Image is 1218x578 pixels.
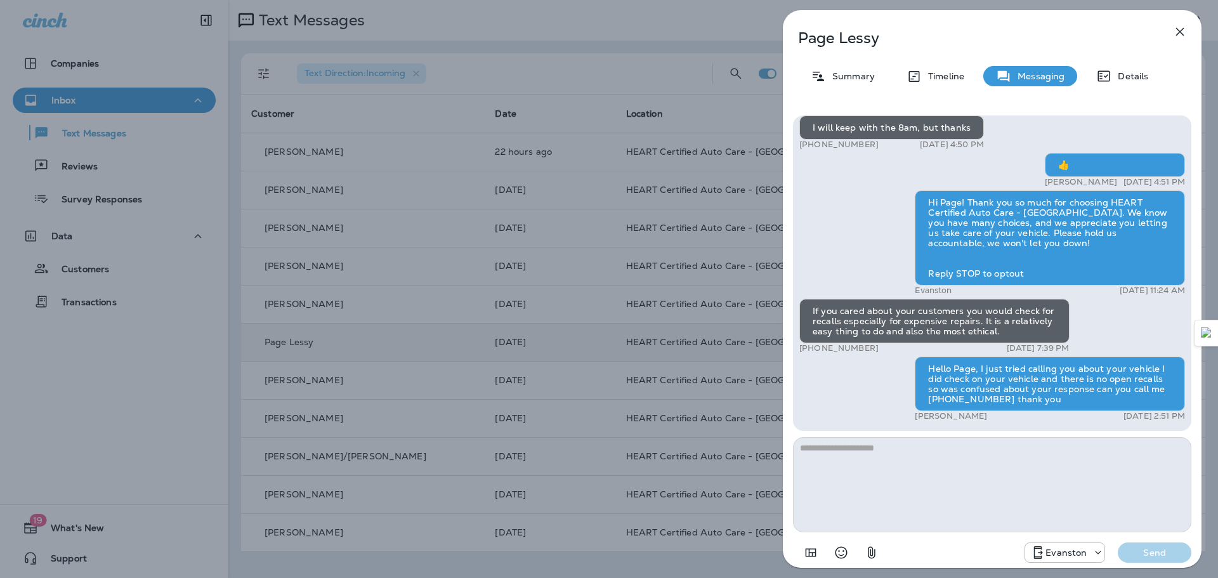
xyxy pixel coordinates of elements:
[799,343,879,353] p: [PHONE_NUMBER]
[1123,411,1185,421] p: [DATE] 2:51 PM
[1045,153,1185,177] div: 👍
[1025,545,1104,560] div: +1 (847) 892-1225
[1201,327,1212,339] img: Detect Auto
[799,115,984,140] div: I will keep with the 8am, but thanks
[1011,71,1064,81] p: Messaging
[922,71,964,81] p: Timeline
[1045,177,1117,187] p: [PERSON_NAME]
[826,71,875,81] p: Summary
[915,190,1185,286] div: Hi Page! Thank you so much for choosing HEART Certified Auto Care - [GEOGRAPHIC_DATA]. We know yo...
[915,411,987,421] p: [PERSON_NAME]
[1123,177,1185,187] p: [DATE] 4:51 PM
[915,357,1185,411] div: Hello Page, I just tried calling you about your vehicle I did check on your vehicle and there is ...
[798,540,823,565] button: Add in a premade template
[1045,548,1087,558] p: Evanston
[915,286,952,296] p: Evanston
[1111,71,1148,81] p: Details
[828,540,854,565] button: Select an emoji
[1007,343,1070,353] p: [DATE] 7:39 PM
[799,299,1070,343] div: If you cared about your customers you would check for recalls especially for expensive repairs. I...
[1120,286,1185,296] p: [DATE] 11:24 AM
[799,140,879,150] p: [PHONE_NUMBER]
[798,29,1144,47] p: Page Lessy
[920,140,984,150] p: [DATE] 4:50 PM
